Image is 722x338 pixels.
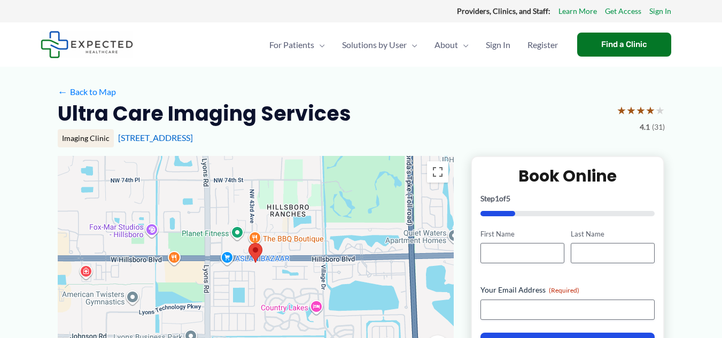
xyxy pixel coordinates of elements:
[652,120,665,134] span: (31)
[480,229,564,239] label: First Name
[333,26,426,64] a: Solutions by UserMenu Toggle
[605,4,641,18] a: Get Access
[549,286,579,294] span: (Required)
[58,100,351,127] h2: Ultra Care Imaging Services
[427,161,448,183] button: Cambiar a la vista en pantalla completa
[457,6,550,15] strong: Providers, Clinics, and Staff:
[480,195,655,202] p: Step of
[458,26,469,64] span: Menu Toggle
[477,26,519,64] a: Sign In
[118,132,193,143] a: [STREET_ADDRESS]
[269,26,314,64] span: For Patients
[426,26,477,64] a: AboutMenu Toggle
[407,26,417,64] span: Menu Toggle
[626,100,636,120] span: ★
[617,100,626,120] span: ★
[342,26,407,64] span: Solutions by User
[41,31,133,58] img: Expected Healthcare Logo - side, dark font, small
[58,129,114,147] div: Imaging Clinic
[486,26,510,64] span: Sign In
[649,4,671,18] a: Sign In
[571,229,655,239] label: Last Name
[519,26,566,64] a: Register
[495,194,499,203] span: 1
[480,166,655,186] h2: Book Online
[646,100,655,120] span: ★
[314,26,325,64] span: Menu Toggle
[636,100,646,120] span: ★
[480,285,655,295] label: Your Email Address
[506,194,510,203] span: 5
[640,120,650,134] span: 4.1
[261,26,333,64] a: For PatientsMenu Toggle
[527,26,558,64] span: Register
[558,4,597,18] a: Learn More
[655,100,665,120] span: ★
[261,26,566,64] nav: Primary Site Navigation
[434,26,458,64] span: About
[58,84,116,100] a: ←Back to Map
[577,33,671,57] a: Find a Clinic
[58,87,68,97] span: ←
